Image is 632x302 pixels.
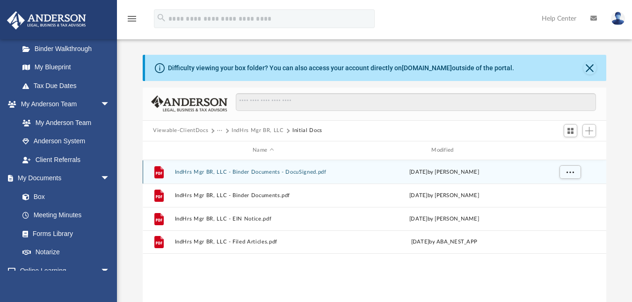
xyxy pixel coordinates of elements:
[582,124,596,137] button: Add
[175,215,352,221] button: IndHrs Mgr BR, LLC - EIN Notice.pdf
[13,187,115,206] a: Box
[13,206,119,225] a: Meeting Minutes
[559,165,581,179] button: More options
[564,124,578,137] button: Switch to Grid View
[402,64,452,72] a: [DOMAIN_NAME]
[7,169,119,188] a: My Documentsarrow_drop_down
[13,243,119,262] a: Notarize
[13,76,124,95] a: Tax Due Dates
[156,13,167,23] i: search
[356,168,532,176] div: [DATE] by [PERSON_NAME]
[175,169,352,175] button: IndHrs Mgr BR, LLC - Binder Documents - DocuSigned.pdf
[101,95,119,114] span: arrow_drop_down
[7,261,119,280] a: Online Learningarrow_drop_down
[13,224,115,243] a: Forms Library
[7,95,119,114] a: My Anderson Teamarrow_drop_down
[175,239,352,245] button: IndHrs Mgr BR, LLC - Filed Articles.pdf
[292,126,322,135] button: Initial Docs
[236,93,596,111] input: Search files and folders
[126,18,138,24] a: menu
[232,126,284,135] button: IndHrs Mgr BR, LLC
[174,146,352,155] div: Name
[13,150,119,169] a: Client Referrals
[126,13,138,24] i: menu
[147,146,170,155] div: id
[356,191,532,199] div: [DATE] by [PERSON_NAME]
[583,61,596,74] button: Close
[13,113,115,132] a: My Anderson Team
[537,146,602,155] div: id
[4,11,89,29] img: Anderson Advisors Platinum Portal
[13,39,124,58] a: Binder Walkthrough
[356,214,532,223] div: [DATE] by [PERSON_NAME]
[356,146,533,155] div: Modified
[13,132,119,151] a: Anderson System
[168,63,514,73] div: Difficulty viewing your box folder? You can also access your account directly on outside of the p...
[13,58,119,77] a: My Blueprint
[101,169,119,188] span: arrow_drop_down
[175,192,352,198] button: IndHrs Mgr BR, LLC - Binder Documents.pdf
[611,12,625,25] img: User Pic
[101,261,119,280] span: arrow_drop_down
[217,126,223,135] button: ···
[153,126,208,135] button: Viewable-ClientDocs
[356,238,532,246] div: [DATE] by ABA_NEST_APP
